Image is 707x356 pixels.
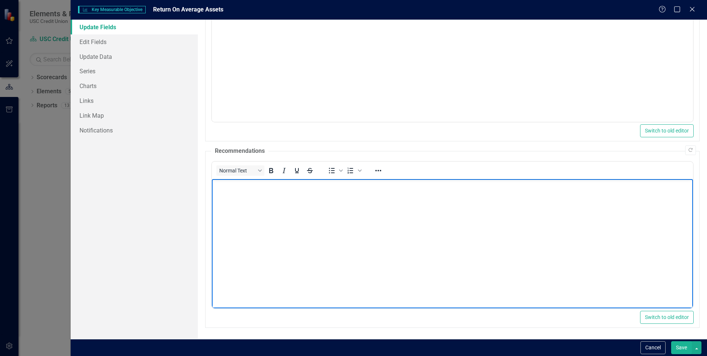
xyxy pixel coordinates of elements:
a: Update Data [71,49,198,64]
span: Normal Text [219,168,256,174]
a: Link Map [71,108,198,123]
span: Return On Average Assets [153,6,223,13]
a: Series [71,64,198,78]
a: Links [71,93,198,108]
button: Switch to old editor [640,311,694,324]
a: Edit Fields [71,34,198,49]
div: Bullet list [325,165,344,176]
a: Notifications [71,123,198,138]
button: Italic [278,165,290,176]
button: Strikethrough [304,165,316,176]
button: Reveal or hide additional toolbar items [372,165,385,176]
button: Cancel [640,341,666,354]
div: Numbered list [344,165,363,176]
iframe: Rich Text Area [212,179,693,308]
button: Switch to old editor [640,124,694,137]
button: Underline [291,165,303,176]
a: Update Fields [71,20,198,34]
button: Bold [265,165,277,176]
button: Block Normal Text [216,165,264,176]
legend: Recommendations [211,147,268,155]
span: Key Measurable Objective [78,6,145,13]
button: Save [671,341,692,354]
a: Charts [71,78,198,93]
